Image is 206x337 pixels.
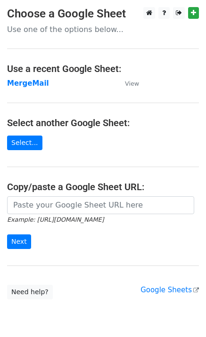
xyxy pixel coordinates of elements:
a: Google Sheets [140,286,199,294]
a: Select... [7,136,42,150]
small: View [125,80,139,87]
h4: Use a recent Google Sheet: [7,63,199,74]
a: MergeMail [7,79,49,88]
input: Paste your Google Sheet URL here [7,196,194,214]
small: Example: [URL][DOMAIN_NAME] [7,216,104,223]
h4: Select another Google Sheet: [7,117,199,128]
a: Need help? [7,285,53,299]
input: Next [7,234,31,249]
p: Use one of the options below... [7,24,199,34]
h4: Copy/paste a Google Sheet URL: [7,181,199,193]
h3: Choose a Google Sheet [7,7,199,21]
a: View [115,79,139,88]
